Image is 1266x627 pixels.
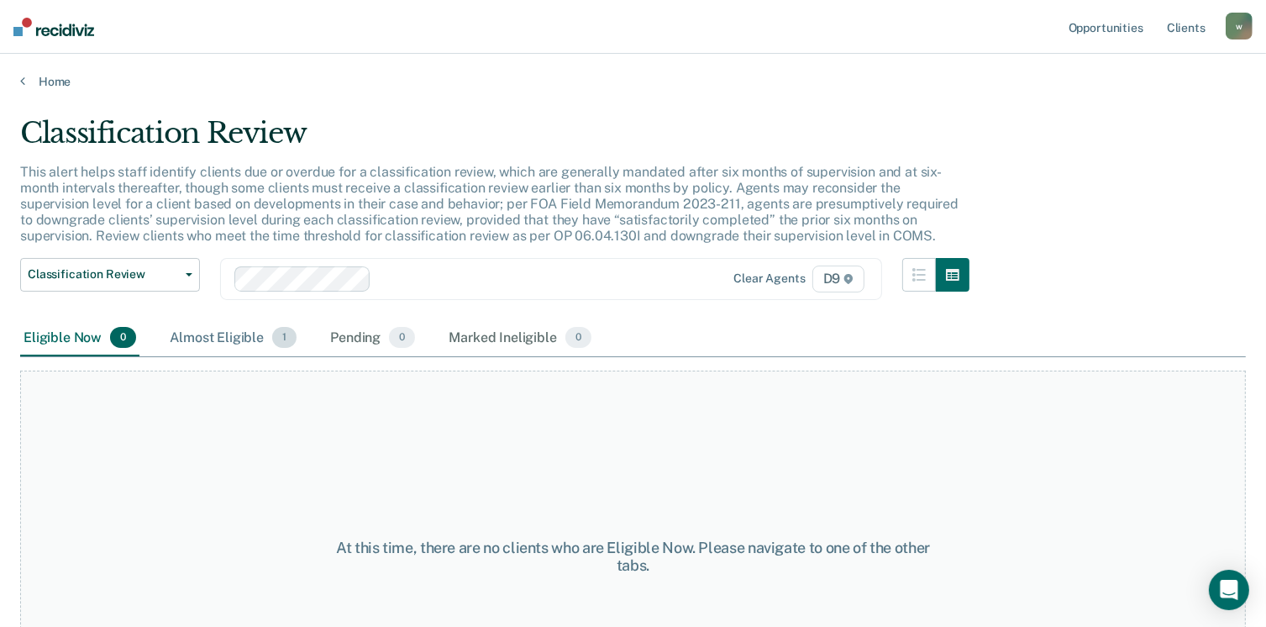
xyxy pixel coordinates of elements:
div: Pending0 [327,320,418,357]
button: w [1226,13,1253,40]
div: Marked Ineligible0 [445,320,595,357]
span: Classification Review [28,267,179,282]
span: 1 [272,327,297,349]
span: 0 [389,327,415,349]
span: 0 [110,327,136,349]
p: This alert helps staff identify clients due or overdue for a classification review, which are gen... [20,164,959,245]
span: 0 [565,327,591,349]
div: Clear agents [733,271,805,286]
a: Home [20,74,1246,89]
div: Classification Review [20,116,969,164]
div: At this time, there are no clients who are Eligible Now. Please navigate to one of the other tabs. [327,539,939,575]
img: Recidiviz [13,18,94,36]
div: Open Intercom Messenger [1209,570,1249,610]
div: Almost Eligible1 [166,320,300,357]
div: Eligible Now0 [20,320,139,357]
span: D9 [812,266,865,292]
button: Classification Review [20,258,200,292]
